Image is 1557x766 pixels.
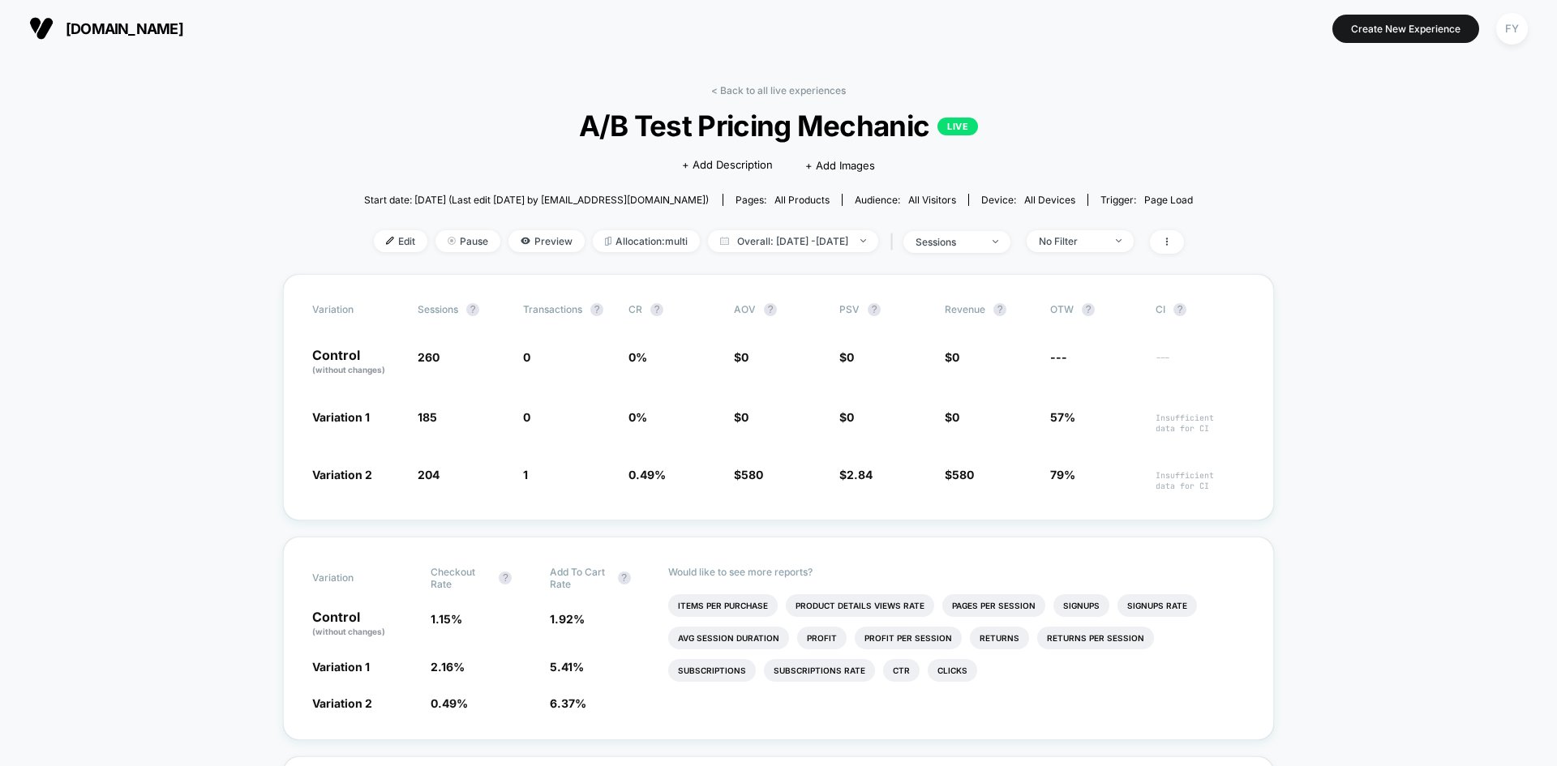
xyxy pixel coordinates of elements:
[993,240,998,243] img: end
[945,410,959,424] span: $
[405,109,1152,143] span: A/B Test Pricing Mechanic
[1117,594,1197,617] li: Signups Rate
[942,594,1045,617] li: Pages Per Session
[860,239,866,242] img: end
[312,365,385,374] span: (without changes)
[1050,410,1075,424] span: 57%
[1144,194,1193,206] span: Page Load
[668,659,756,682] li: Subscriptions
[1039,235,1104,247] div: No Filter
[312,566,401,590] span: Variation
[1156,413,1245,434] span: Insufficient data for CI
[1156,470,1245,491] span: Insufficient data for CI
[734,303,756,315] span: AOV
[993,303,1006,316] button: ?
[508,230,585,252] span: Preview
[868,303,881,316] button: ?
[550,612,585,626] span: 1.92 %
[418,468,440,481] span: 204
[839,303,860,315] span: PSV
[431,612,462,626] span: 1.15 %
[418,303,458,315] span: Sessions
[431,660,465,674] span: 2.16 %
[711,84,846,96] a: < Back to all live experiences
[550,660,584,674] span: 5.41 %
[774,194,830,206] span: all products
[668,627,789,649] li: Avg Session Duration
[797,627,847,649] li: Profit
[418,350,440,364] span: 260
[928,659,977,682] li: Clicks
[312,627,385,636] span: (without changes)
[1050,350,1067,364] span: ---
[431,696,468,710] span: 0.49 %
[364,194,709,206] span: Start date: [DATE] (Last edit [DATE] by [EMAIL_ADDRESS][DOMAIN_NAME])
[937,118,978,135] p: LIVE
[952,468,974,481] span: 580
[24,15,188,41] button: [DOMAIN_NAME]
[1037,627,1154,649] li: Returns Per Session
[734,410,748,424] span: $
[764,659,875,682] li: Subscriptions Rate
[916,236,980,248] div: sessions
[590,303,603,316] button: ?
[668,594,778,617] li: Items Per Purchase
[1050,303,1139,316] span: OTW
[550,696,586,710] span: 6.37 %
[593,230,700,252] span: Allocation: multi
[855,627,962,649] li: Profit Per Session
[499,571,512,584] button: ?
[1156,303,1245,316] span: CI
[374,230,427,252] span: Edit
[734,468,763,481] span: $
[968,194,1087,206] span: Device:
[734,350,748,364] span: $
[883,659,920,682] li: Ctr
[945,350,959,364] span: $
[1173,303,1186,316] button: ?
[952,350,959,364] span: 0
[312,303,401,316] span: Variation
[29,16,54,41] img: Visually logo
[66,20,183,37] span: [DOMAIN_NAME]
[628,350,647,364] span: 0 %
[448,237,456,245] img: end
[1024,194,1075,206] span: all devices
[1496,13,1528,45] div: FY
[945,468,974,481] span: $
[945,303,985,315] span: Revenue
[523,303,582,315] span: Transactions
[312,468,372,481] span: Variation 2
[628,410,647,424] span: 0 %
[847,468,873,481] span: 2.84
[523,468,528,481] span: 1
[605,237,611,246] img: rebalance
[386,237,394,245] img: edit
[650,303,663,316] button: ?
[435,230,500,252] span: Pause
[847,350,854,364] span: 0
[839,410,854,424] span: $
[1116,239,1122,242] img: end
[682,157,773,173] span: + Add Description
[1100,194,1193,206] div: Trigger:
[741,410,748,424] span: 0
[855,194,956,206] div: Audience:
[1332,15,1479,43] button: Create New Experience
[908,194,956,206] span: All Visitors
[1082,303,1095,316] button: ?
[523,350,530,364] span: 0
[312,349,401,376] p: Control
[1491,12,1533,45] button: FY
[668,566,1245,578] p: Would like to see more reports?
[886,230,903,254] span: |
[741,350,748,364] span: 0
[618,571,631,584] button: ?
[736,194,830,206] div: Pages:
[764,303,777,316] button: ?
[312,660,370,674] span: Variation 1
[847,410,854,424] span: 0
[312,696,372,710] span: Variation 2
[720,237,729,245] img: calendar
[312,610,414,638] p: Control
